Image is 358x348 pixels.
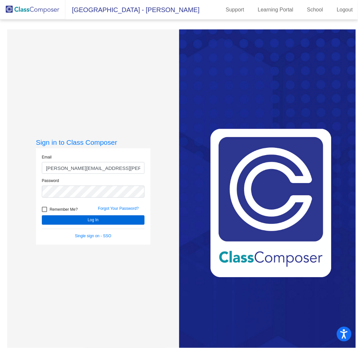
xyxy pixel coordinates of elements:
[50,206,78,213] span: Remember Me?
[98,206,139,211] a: Forgot Your Password?
[253,5,299,15] a: Learning Portal
[42,215,145,225] button: Log In
[65,5,199,15] span: [GEOGRAPHIC_DATA] - [PERSON_NAME]
[302,5,328,15] a: School
[75,234,111,238] a: Single sign on - SSO
[42,154,52,160] label: Email
[36,138,150,146] h3: Sign in to Class Composer
[332,5,358,15] a: Logout
[42,178,59,184] label: Password
[221,5,249,15] a: Support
